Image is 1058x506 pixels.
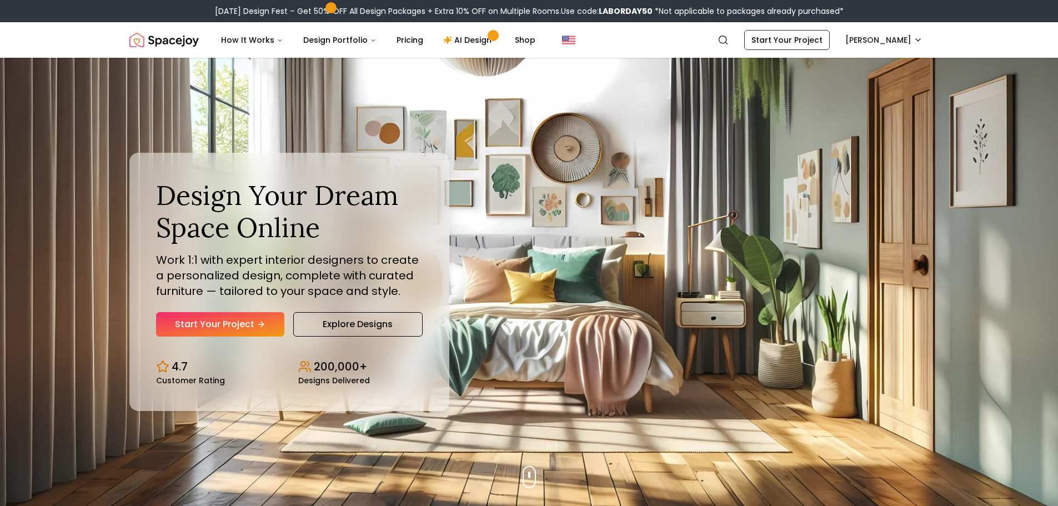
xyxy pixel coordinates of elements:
[156,252,423,299] p: Work 1:1 with expert interior designers to create a personalized design, complete with curated fu...
[215,6,844,17] div: [DATE] Design Fest – Get 50% OFF All Design Packages + Extra 10% OFF on Multiple Rooms.
[298,377,370,384] small: Designs Delivered
[314,359,367,374] p: 200,000+
[129,29,199,51] img: Spacejoy Logo
[506,29,544,51] a: Shop
[561,6,653,17] span: Use code:
[129,22,929,58] nav: Global
[156,350,423,384] div: Design stats
[599,6,653,17] b: LABORDAY50
[388,29,432,51] a: Pricing
[156,377,225,384] small: Customer Rating
[744,30,830,50] a: Start Your Project
[562,33,575,47] img: United States
[156,179,423,243] h1: Design Your Dream Space Online
[156,312,284,337] a: Start Your Project
[434,29,504,51] a: AI Design
[294,29,385,51] button: Design Portfolio
[129,29,199,51] a: Spacejoy
[212,29,292,51] button: How It Works
[172,359,188,374] p: 4.7
[212,29,544,51] nav: Main
[293,312,423,337] a: Explore Designs
[653,6,844,17] span: *Not applicable to packages already purchased*
[839,30,929,50] button: [PERSON_NAME]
